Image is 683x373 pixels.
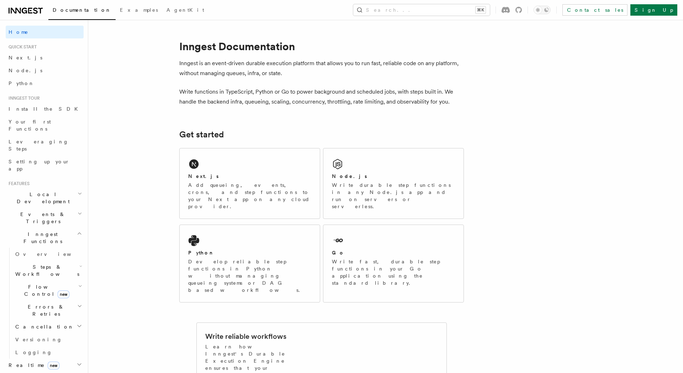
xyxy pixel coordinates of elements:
a: Next.jsAdd queueing, events, crons, and step functions to your Next app on any cloud provider. [179,148,320,219]
kbd: ⌘K [476,6,486,14]
div: Inngest Functions [6,248,84,359]
button: Cancellation [12,320,84,333]
a: Contact sales [562,4,628,16]
span: Install the SDK [9,106,82,112]
p: Write durable step functions in any Node.js app and run on servers or serverless. [332,182,455,210]
span: Flow Control [12,283,78,298]
h1: Inngest Documentation [179,40,464,53]
span: new [48,362,59,369]
span: Overview [15,251,89,257]
a: Next.js [6,51,84,64]
a: Python [6,77,84,90]
span: Quick start [6,44,37,50]
p: Add queueing, events, crons, and step functions to your Next app on any cloud provider. [188,182,311,210]
button: Steps & Workflows [12,261,84,280]
button: Search...⌘K [353,4,490,16]
p: Write fast, durable step functions in your Go application using the standard library. [332,258,455,287]
span: Features [6,181,30,186]
h2: Next.js [188,173,219,180]
a: Leveraging Steps [6,135,84,155]
a: GoWrite fast, durable step functions in your Go application using the standard library. [323,225,464,303]
span: Logging [15,350,52,355]
h2: Python [188,249,215,256]
span: Inngest tour [6,95,40,101]
a: PythonDevelop reliable step functions in Python without managing queueing systems or DAG based wo... [179,225,320,303]
button: Flow Controlnew [12,280,84,300]
a: Examples [116,2,162,19]
span: Inngest Functions [6,231,77,245]
h2: Go [332,249,345,256]
a: Get started [179,130,224,140]
span: Node.js [9,68,42,73]
span: Realtime [6,362,59,369]
span: Versioning [15,337,62,342]
p: Inngest is an event-driven durable execution platform that allows you to run fast, reliable code ... [179,58,464,78]
span: Events & Triggers [6,211,78,225]
span: Local Development [6,191,78,205]
a: AgentKit [162,2,208,19]
button: Inngest Functions [6,228,84,248]
a: Your first Functions [6,115,84,135]
a: Sign Up [630,4,677,16]
a: Node.js [6,64,84,77]
span: new [58,290,69,298]
span: Setting up your app [9,159,70,172]
span: Cancellation [12,323,74,330]
button: Local Development [6,188,84,208]
a: Documentation [48,2,116,20]
a: Overview [12,248,84,261]
span: Examples [120,7,158,13]
span: Errors & Retries [12,303,77,317]
span: Home [9,28,28,36]
a: Setting up your app [6,155,84,175]
button: Realtimenew [6,359,84,372]
span: Python [9,80,35,86]
a: Home [6,26,84,38]
p: Write functions in TypeScript, Python or Go to power background and scheduled jobs, with steps bu... [179,87,464,107]
a: Versioning [12,333,84,346]
span: Documentation [53,7,111,13]
span: Steps & Workflows [12,263,79,278]
span: Leveraging Steps [9,139,69,152]
a: Node.jsWrite durable step functions in any Node.js app and run on servers or serverless. [323,148,464,219]
a: Install the SDK [6,103,84,115]
button: Events & Triggers [6,208,84,228]
h2: Write reliable workflows [205,331,286,341]
span: Your first Functions [9,119,51,132]
span: Next.js [9,55,42,61]
button: Errors & Retries [12,300,84,320]
a: Logging [12,346,84,359]
p: Develop reliable step functions in Python without managing queueing systems or DAG based workflows. [188,258,311,294]
span: AgentKit [166,7,204,13]
h2: Node.js [332,173,367,180]
button: Toggle dark mode [534,6,551,14]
